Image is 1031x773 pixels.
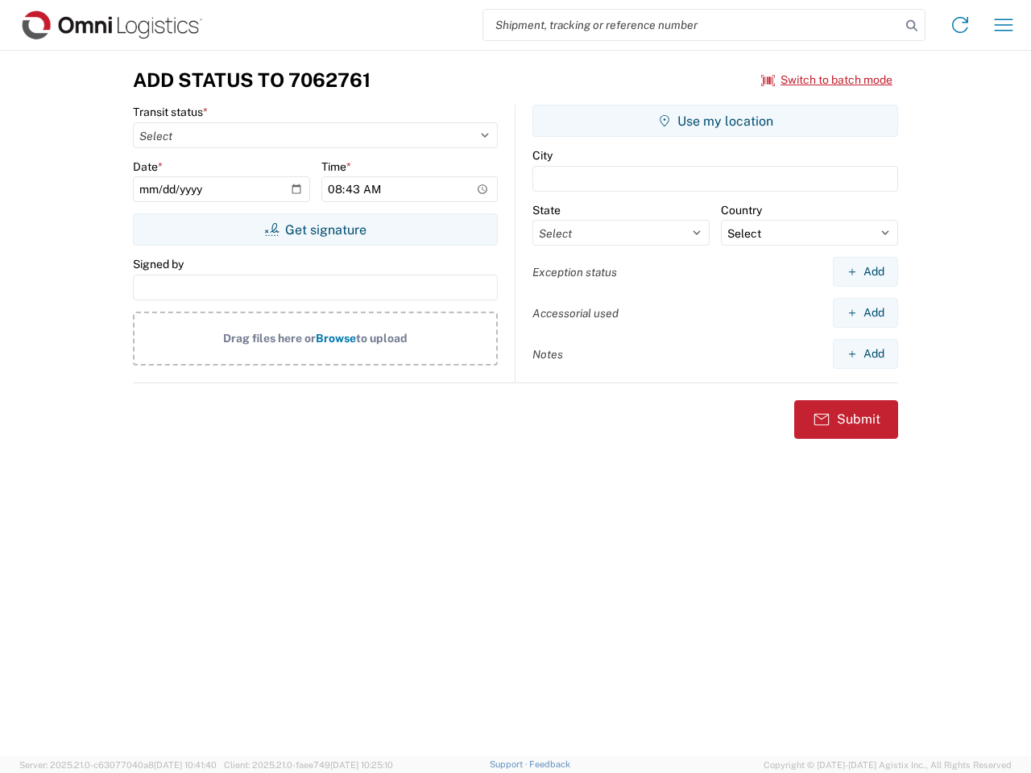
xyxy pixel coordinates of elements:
[133,159,163,174] label: Date
[490,759,530,769] a: Support
[532,105,898,137] button: Use my location
[133,105,208,119] label: Transit status
[224,760,393,770] span: Client: 2025.21.0-faee749
[223,332,316,345] span: Drag files here or
[833,257,898,287] button: Add
[321,159,351,174] label: Time
[316,332,356,345] span: Browse
[483,10,901,40] input: Shipment, tracking or reference number
[721,203,762,217] label: Country
[532,265,617,279] label: Exception status
[794,400,898,439] button: Submit
[833,298,898,328] button: Add
[529,759,570,769] a: Feedback
[833,339,898,369] button: Add
[761,67,892,93] button: Switch to batch mode
[133,213,498,246] button: Get signature
[532,203,561,217] label: State
[133,68,371,92] h3: Add Status to 7062761
[532,347,563,362] label: Notes
[532,306,619,320] label: Accessorial used
[154,760,217,770] span: [DATE] 10:41:40
[532,148,553,163] label: City
[764,758,1012,772] span: Copyright © [DATE]-[DATE] Agistix Inc., All Rights Reserved
[330,760,393,770] span: [DATE] 10:25:10
[356,332,408,345] span: to upload
[19,760,217,770] span: Server: 2025.21.0-c63077040a8
[133,257,184,271] label: Signed by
